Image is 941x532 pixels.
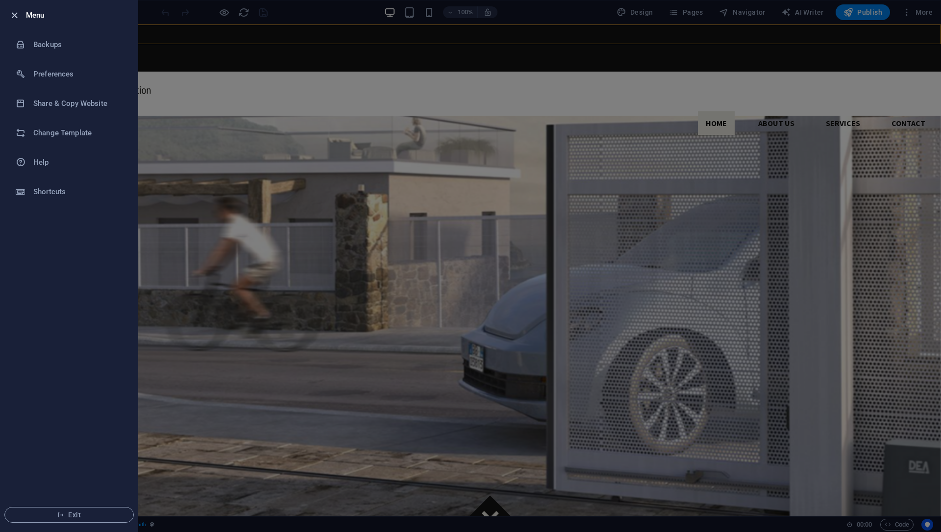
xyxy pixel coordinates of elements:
[13,511,125,519] span: Exit
[33,186,124,198] h6: Shortcuts
[4,507,134,523] button: Exit
[33,127,124,139] h6: Change Template
[33,39,124,51] h6: Backups
[33,156,124,168] h6: Help
[33,68,124,80] h6: Preferences
[33,98,124,109] h6: Share & Copy Website
[26,9,130,21] h6: Menu
[0,148,138,177] a: Help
